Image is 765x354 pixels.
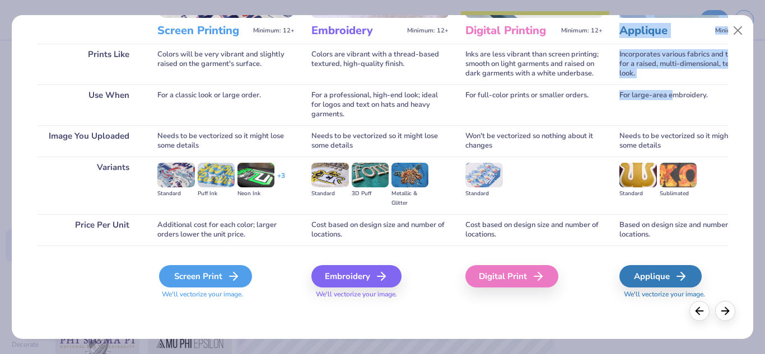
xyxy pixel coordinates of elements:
[157,214,295,246] div: Additional cost for each color; larger orders lower the unit price.
[311,290,449,299] span: We'll vectorize your image.
[619,214,757,246] div: Based on design size and number of locations.
[561,27,603,35] span: Minimum: 12+
[253,27,295,35] span: Minimum: 12+
[619,44,757,84] div: Incorporates various fabrics and threads for a raised, multi-dimensional, textured look.
[660,189,697,199] div: Sublimated
[465,214,603,246] div: Cost based on design size and number of locations.
[37,84,141,125] div: Use When
[198,163,235,187] img: Puff Ink
[619,125,757,157] div: Needs to be vectorized so it might lose some details
[311,84,449,125] div: For a professional, high-end look; ideal for logos and text on hats and heavy garments.
[619,189,656,199] div: Standard
[715,27,757,35] span: Minimum: 12+
[619,163,656,187] img: Standard
[465,189,502,199] div: Standard
[352,189,389,199] div: 3D Puff
[237,163,274,187] img: Neon Ink
[727,20,748,41] button: Close
[37,157,141,214] div: Variants
[619,290,757,299] span: We'll vectorize your image.
[391,189,428,208] div: Metallic & Glitter
[157,163,194,187] img: Standard
[277,171,285,190] div: + 3
[465,23,557,38] h3: Digital Printing
[157,189,194,199] div: Standard
[157,44,295,84] div: Colors will be very vibrant and slightly raised on the garment's surface.
[311,44,449,84] div: Colors are vibrant with a thread-based textured, high-quality finish.
[157,23,249,38] h3: Screen Printing
[352,163,389,187] img: 3D Puff
[391,163,428,187] img: Metallic & Glitter
[311,23,403,38] h3: Embroidery
[465,44,603,84] div: Inks are less vibrant than screen printing; smooth on light garments and raised on dark garments ...
[311,163,348,187] img: Standard
[619,84,757,125] div: For large-area embroidery.
[37,44,141,84] div: Prints Like
[237,189,274,199] div: Neon Ink
[159,265,252,287] div: Screen Print
[619,265,702,287] div: Applique
[465,125,603,157] div: Won't be vectorized so nothing about it changes
[311,265,402,287] div: Embroidery
[465,84,603,125] div: For full-color prints or smaller orders.
[311,189,348,199] div: Standard
[311,214,449,246] div: Cost based on design size and number of locations.
[37,125,141,157] div: Image You Uploaded
[311,125,449,157] div: Needs to be vectorized so it might lose some details
[37,214,141,246] div: Price Per Unit
[407,27,449,35] span: Minimum: 12+
[619,23,711,38] h3: Applique
[465,163,502,187] img: Standard
[157,84,295,125] div: For a classic look or large order.
[198,189,235,199] div: Puff Ink
[660,163,697,187] img: Sublimated
[157,290,295,299] span: We'll vectorize your image.
[465,265,558,287] div: Digital Print
[157,125,295,157] div: Needs to be vectorized so it might lose some details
